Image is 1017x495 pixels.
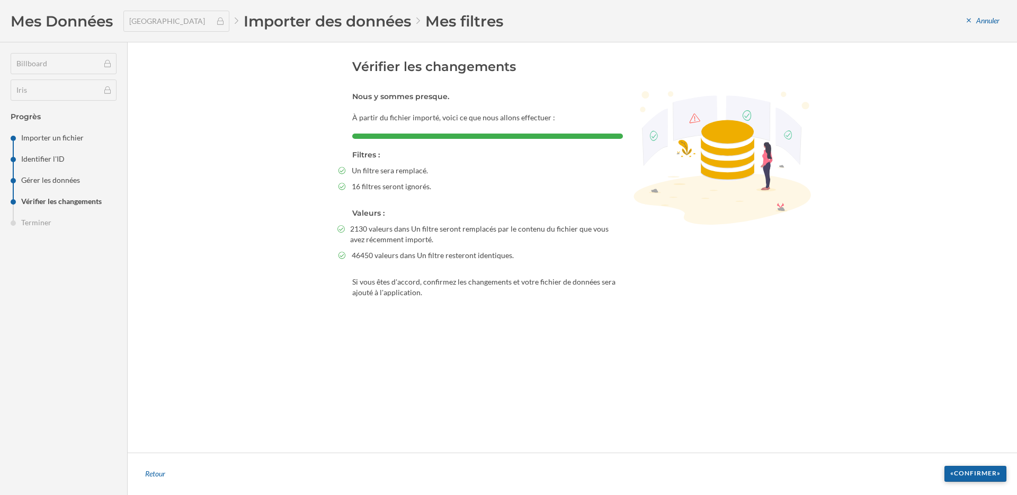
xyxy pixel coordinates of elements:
[352,208,623,218] h4: Valeurs :
[352,181,431,192] p: 16 filtres seront ignorés.
[352,165,428,176] p: Un filtre sera remplacé.
[352,277,623,298] p: Si vous êtes d'accord, confirmez les changements et votre fichier de données sera ajouté à l'appl...
[11,79,117,101] div: Iris
[11,132,117,143] li: Importer un fichier
[11,154,117,164] li: Identifier l'ID
[352,250,514,261] p: 46450 valeurs dans Un filtre resteront identiques.
[350,224,623,245] p: 2130 valeurs dans Un filtre seront remplacés par le contenu du fichier que vous avez récemment im...
[352,91,623,102] h4: Nous y sommes presque.
[11,196,117,207] li: Vérifier les changements
[352,112,623,123] p: À partir du fichier importé, voici ce que nous allons effectuer :
[352,58,811,75] h2: Vérifier les changements
[11,111,117,122] h4: Progrès
[352,149,623,160] h4: Filtres :
[11,217,117,228] li: Terminer
[139,465,171,483] div: Retour
[11,175,117,185] li: Gérer les données
[11,53,117,74] div: Billboard
[21,7,73,17] span: Assistance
